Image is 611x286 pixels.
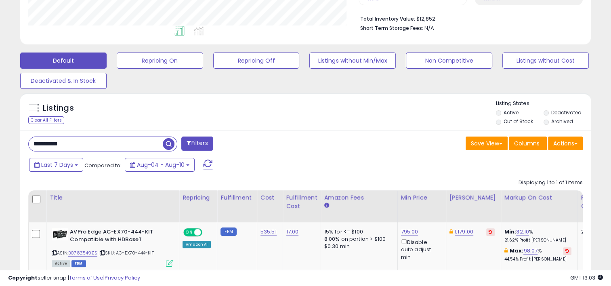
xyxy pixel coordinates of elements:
[286,228,299,236] a: 17.00
[401,238,440,261] div: Disable auto adjust min
[360,25,423,32] b: Short Term Storage Fees:
[401,228,418,236] a: 795.00
[28,116,64,124] div: Clear All Filters
[516,228,529,236] a: 32.10
[99,250,154,256] span: | SKU: AC-EX70-444-KIT
[501,190,577,222] th: The percentage added to the cost of goods (COGS) that forms the calculator for Min & Max prices.
[68,250,97,257] a: B078Z549ZS
[504,257,571,262] p: 44.54% Profit [PERSON_NAME]
[84,162,122,169] span: Compared to:
[8,274,140,282] div: seller snap | |
[360,15,415,22] b: Total Inventory Value:
[260,228,277,236] a: 535.51
[220,227,236,236] small: FBM
[324,243,391,250] div: $0.30 min
[504,228,571,243] div: %
[406,53,492,69] button: Non Competitive
[52,228,173,266] div: ASIN:
[504,109,519,116] label: Active
[117,53,203,69] button: Repricing On
[50,193,176,202] div: Title
[52,260,70,267] span: All listings currently available for purchase on Amazon
[581,228,606,236] div: 24
[286,193,317,210] div: Fulfillment Cost
[504,228,517,236] b: Min:
[20,73,107,89] button: Deactivated & In Stock
[519,179,583,187] div: Displaying 1 to 1 of 1 items
[523,247,538,255] a: 98.07
[52,228,68,240] img: 51KE+ArS6LL._SL40_.jpg
[29,158,83,172] button: Last 7 Days
[8,274,38,282] strong: Copyright
[551,109,582,116] label: Deactivated
[504,238,571,243] p: 21.62% Profit [PERSON_NAME]
[43,103,74,114] h5: Listings
[125,158,195,172] button: Aug-04 - Aug-10
[424,24,434,32] span: N/A
[548,137,583,150] button: Actions
[502,53,589,69] button: Listings without Cost
[181,137,213,151] button: Filters
[449,193,498,202] div: [PERSON_NAME]
[324,193,394,202] div: Amazon Fees
[496,100,591,107] p: Listing States:
[324,202,329,209] small: Amazon Fees.
[105,274,140,282] a: Privacy Policy
[551,118,573,125] label: Archived
[184,229,194,236] span: ON
[20,53,107,69] button: Default
[514,139,540,147] span: Columns
[41,161,73,169] span: Last 7 Days
[309,53,396,69] button: Listings without Min/Max
[137,161,185,169] span: Aug-04 - Aug-10
[260,193,279,202] div: Cost
[360,13,577,23] li: $12,852
[455,228,473,236] a: 1,179.00
[324,236,391,243] div: 8.00% on portion > $100
[510,247,524,254] b: Max:
[504,118,533,125] label: Out of Stock
[570,274,603,282] span: 2025-08-18 13:03 GMT
[183,193,214,202] div: Repricing
[504,193,574,202] div: Markup on Cost
[509,137,547,150] button: Columns
[201,229,214,236] span: OFF
[71,260,86,267] span: FBM
[69,274,103,282] a: Terms of Use
[466,137,508,150] button: Save View
[183,241,211,248] div: Amazon AI
[70,228,168,245] b: AVPro Edge AC-EX70-444-KIT Compatible with HDBaseT
[581,193,609,210] div: Fulfillable Quantity
[504,247,571,262] div: %
[401,193,443,202] div: Min Price
[213,53,300,69] button: Repricing Off
[220,193,253,202] div: Fulfillment
[324,228,391,236] div: 15% for <= $100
